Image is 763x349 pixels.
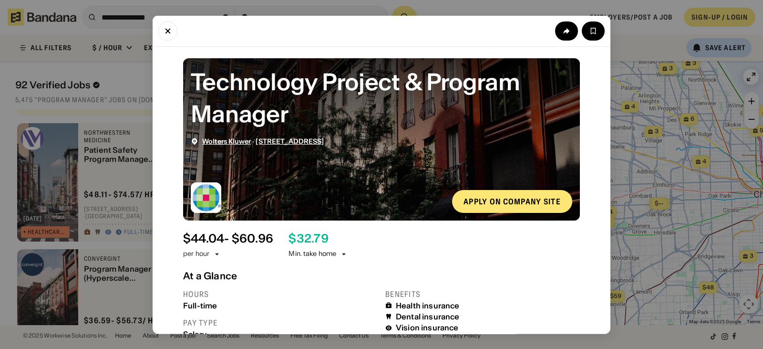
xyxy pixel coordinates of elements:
[289,249,348,259] div: Min. take home
[396,323,459,332] div: Vision insurance
[396,312,460,321] div: Dental insurance
[256,137,324,145] span: [STREET_ADDRESS]
[289,232,328,245] div: $ 32.79
[183,289,378,299] div: Hours
[158,21,177,40] button: Close
[464,197,561,205] div: Apply on company site
[183,249,209,259] div: per hour
[183,317,378,328] div: Pay type
[191,182,221,212] img: Wolters Kluwer logo
[191,65,572,129] div: Technology Project & Program Manager
[183,301,378,310] div: Full-time
[396,301,460,310] div: Health insurance
[385,289,580,299] div: Benefits
[183,329,378,338] div: Salary
[202,137,324,145] div: ·
[202,137,251,145] span: Wolters Kluwer
[183,232,273,245] div: $ 44.04 - $60.96
[183,270,580,281] div: At a Glance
